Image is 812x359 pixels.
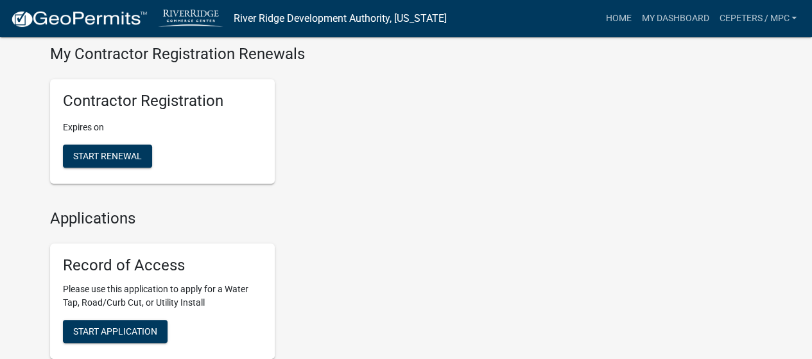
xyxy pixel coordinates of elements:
[73,326,157,336] span: Start Application
[63,92,262,110] h5: Contractor Registration
[714,6,802,31] a: cepeters / mpc
[636,6,714,31] a: My Dashboard
[63,283,262,310] p: Please use this application to apply for a Water Tap, Road/Curb Cut, or Utility Install
[63,256,262,275] h5: Record of Access
[50,209,519,228] h4: Applications
[63,121,262,134] p: Expires on
[50,45,519,64] h4: My Contractor Registration Renewals
[234,8,447,30] a: River Ridge Development Authority, [US_STATE]
[63,320,168,343] button: Start Application
[158,10,223,27] img: River Ridge Development Authority, Indiana
[63,144,152,168] button: Start Renewal
[600,6,636,31] a: Home
[73,151,142,161] span: Start Renewal
[50,45,519,194] wm-registration-list-section: My Contractor Registration Renewals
